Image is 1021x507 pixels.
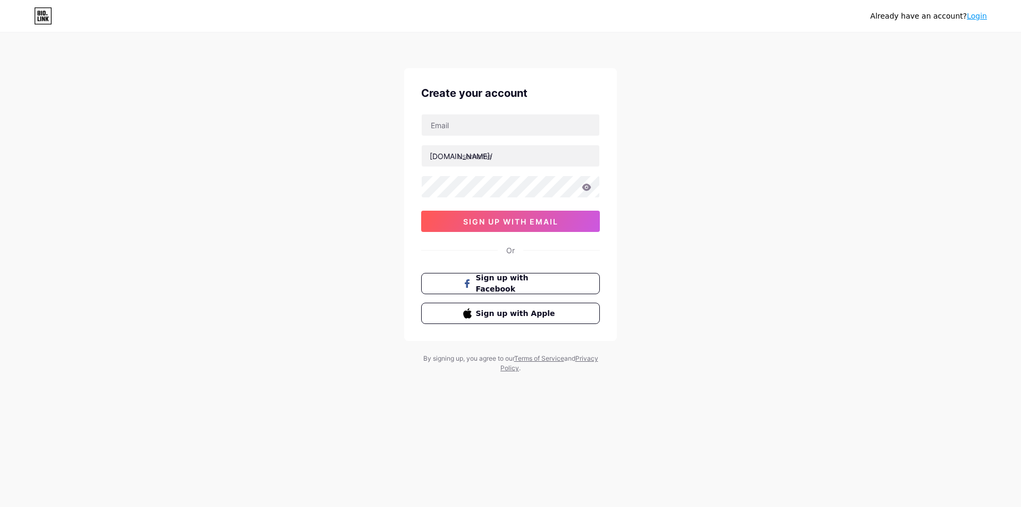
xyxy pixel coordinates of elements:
input: Email [422,114,599,136]
button: Sign up with Facebook [421,273,600,294]
button: Sign up with Apple [421,303,600,324]
span: sign up with email [463,217,558,226]
div: By signing up, you agree to our and . [420,354,601,373]
div: Create your account [421,85,600,101]
button: sign up with email [421,211,600,232]
div: Already have an account? [871,11,987,22]
a: Terms of Service [514,354,564,362]
span: Sign up with Apple [476,308,558,319]
input: username [422,145,599,167]
a: Login [967,12,987,20]
span: Sign up with Facebook [476,272,558,295]
div: Or [506,245,515,256]
div: [DOMAIN_NAME]/ [430,151,492,162]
